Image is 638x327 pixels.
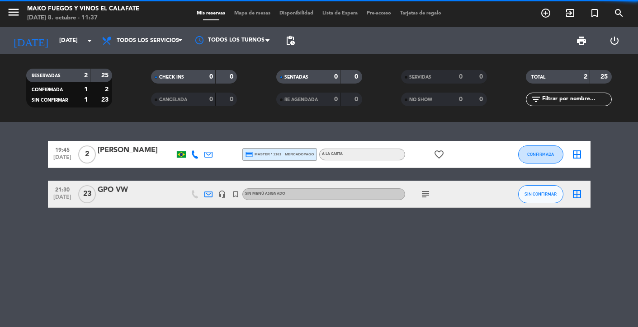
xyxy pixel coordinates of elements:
[159,75,184,79] span: CHECK INS
[572,189,582,200] i: border_all
[409,75,431,79] span: SERVIDAS
[572,149,582,160] i: border_all
[589,8,600,19] i: turned_in_not
[192,11,230,16] span: Mis reservas
[245,150,282,159] span: master * 1161
[525,192,557,196] span: SIN CONFIRMAR
[105,86,110,93] strong: 2
[609,35,620,46] i: power_settings_new
[540,8,551,19] i: add_circle_outline
[584,74,587,80] strong: 2
[479,96,485,103] strong: 0
[84,97,88,103] strong: 1
[98,145,175,156] div: [PERSON_NAME]
[245,192,285,196] span: Sin menú asignado
[84,72,88,79] strong: 2
[284,75,308,79] span: SENTADAS
[334,74,338,80] strong: 0
[51,184,74,194] span: 21:30
[84,86,88,93] strong: 1
[518,185,563,203] button: SIN CONFIRMAR
[541,94,611,104] input: Filtrar por nombre...
[230,11,275,16] span: Mapa de mesas
[27,5,139,14] div: Mako Fuegos y Vinos El Calafate
[245,150,253,159] i: credit_card
[32,88,63,92] span: CONFIRMADA
[354,96,360,103] strong: 0
[409,98,432,102] span: NO SHOW
[530,94,541,105] i: filter_list
[32,98,68,103] span: SIN CONFIRMAR
[117,37,179,44] span: Todos los servicios
[459,74,463,80] strong: 0
[51,154,74,165] span: [DATE]
[362,11,396,16] span: Pre-acceso
[32,74,61,78] span: RESERVADAS
[284,98,318,102] span: RE AGENDADA
[230,96,235,103] strong: 0
[318,11,362,16] span: Lista de Espera
[576,35,587,46] span: print
[218,190,226,198] i: headset_mic
[27,14,139,23] div: [DATE] 8. octubre - 11:37
[51,194,74,205] span: [DATE]
[396,11,446,16] span: Tarjetas de regalo
[420,189,431,200] i: subject
[322,152,343,156] span: A LA CARTA
[434,149,444,160] i: favorite_border
[7,5,20,22] button: menu
[459,96,463,103] strong: 0
[51,144,74,154] span: 19:45
[78,185,96,203] span: 23
[531,75,545,79] span: TOTAL
[98,184,175,196] div: GPO VW
[209,96,213,103] strong: 0
[479,74,485,80] strong: 0
[7,5,20,19] i: menu
[285,151,314,157] span: mercadopago
[232,190,240,198] i: turned_in_not
[527,152,554,157] span: CONFIRMADA
[275,11,318,16] span: Disponibilidad
[78,145,96,163] span: 2
[598,27,631,54] div: LOG OUT
[101,72,110,79] strong: 25
[334,96,338,103] strong: 0
[518,145,563,163] button: CONFIRMADA
[101,97,110,103] strong: 23
[209,74,213,80] strong: 0
[614,8,624,19] i: search
[159,98,187,102] span: CANCELADA
[565,8,576,19] i: exit_to_app
[230,74,235,80] strong: 0
[600,74,610,80] strong: 25
[285,35,296,46] span: pending_actions
[354,74,360,80] strong: 0
[7,31,55,51] i: [DATE]
[84,35,95,46] i: arrow_drop_down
